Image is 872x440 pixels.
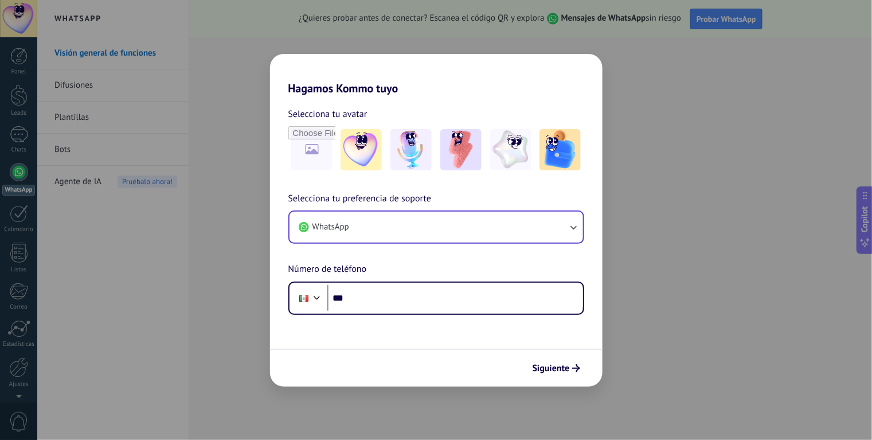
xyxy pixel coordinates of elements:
[390,129,432,170] img: -2.jpeg
[527,359,585,378] button: Siguiente
[341,129,382,170] img: -1.jpeg
[293,286,315,310] div: Mexico: + 52
[290,212,583,243] button: WhatsApp
[490,129,531,170] img: -4.jpeg
[288,262,367,277] span: Número de teléfono
[539,129,581,170] img: -5.jpeg
[533,364,570,372] span: Siguiente
[288,192,432,207] span: Selecciona tu preferencia de soporte
[288,107,367,122] span: Selecciona tu avatar
[312,221,349,233] span: WhatsApp
[440,129,482,170] img: -3.jpeg
[270,54,603,95] h2: Hagamos Kommo tuyo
